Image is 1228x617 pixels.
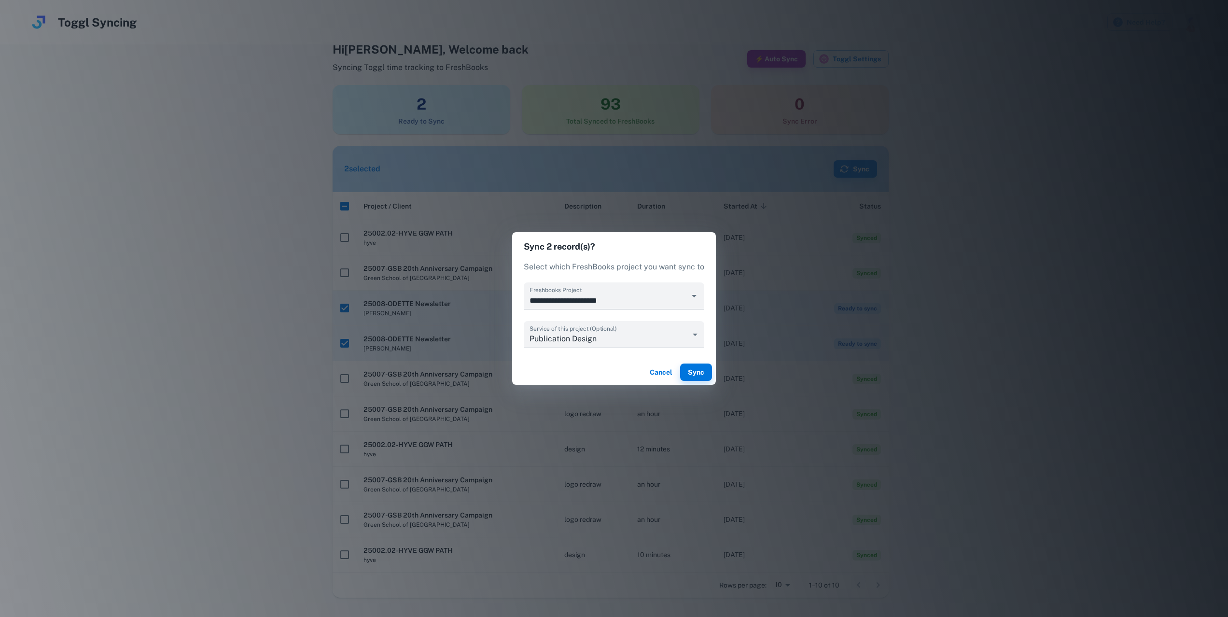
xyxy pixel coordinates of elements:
button: Open [687,289,701,303]
label: Freshbooks Project [530,286,582,294]
button: Cancel [645,364,676,381]
div: Publication Design [524,321,704,348]
h2: Sync 2 record(s)? [512,232,716,261]
label: Service of this project (Optional) [530,324,617,333]
button: Sync [680,364,712,381]
p: Select which FreshBooks project you want sync to [524,261,704,273]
